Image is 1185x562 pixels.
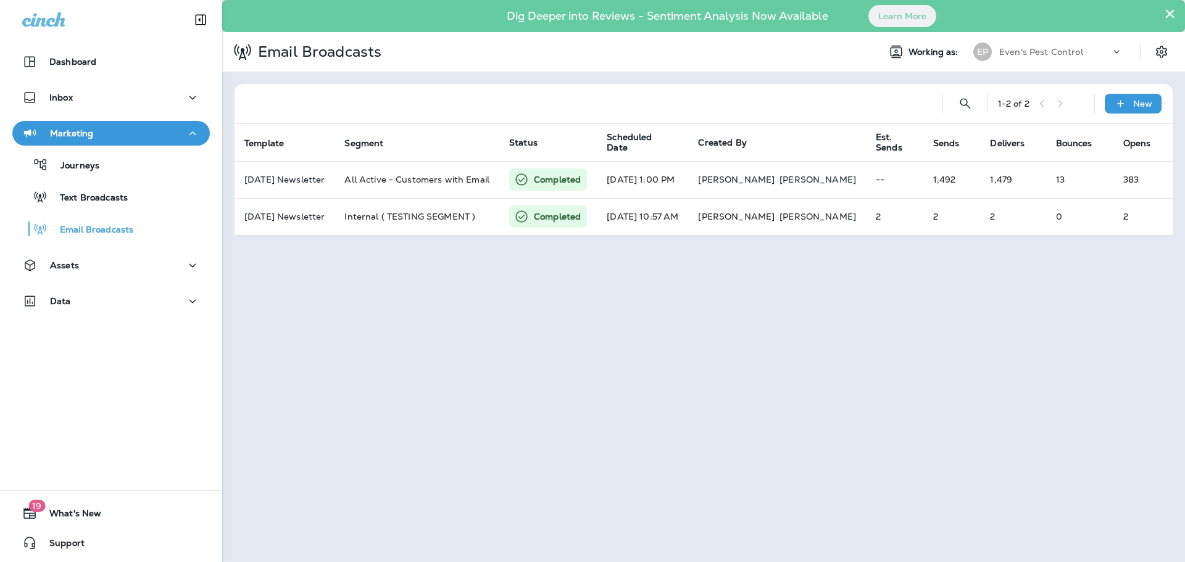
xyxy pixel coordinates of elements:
[344,138,399,149] span: Segment
[908,47,961,57] span: Working as:
[1123,138,1151,149] span: Opens
[12,501,210,526] button: 19What's New
[12,85,210,110] button: Inbox
[1150,41,1173,63] button: Settings
[780,175,856,184] p: [PERSON_NAME]
[597,198,688,235] td: [DATE] 10:57 AM
[698,175,775,184] p: [PERSON_NAME]
[1046,161,1113,198] td: 13
[1123,211,1128,222] span: Open rate:100% (Opens/Sends)
[923,161,981,198] td: 1,492
[12,152,210,178] button: Journeys
[999,47,1083,57] p: Even's Pest Control
[344,211,475,222] span: Internal ( TESTING SEGMENT )
[48,225,133,236] p: Email Broadcasts
[183,7,218,32] button: Collapse Sidebar
[12,253,210,278] button: Assets
[933,138,976,149] span: Sends
[698,137,746,148] span: Created By
[1046,198,1113,235] td: 0
[1164,4,1176,23] button: Close
[344,138,383,149] span: Segment
[48,192,128,204] p: Text Broadcasts
[933,138,960,149] span: Sends
[1123,174,1139,185] span: Open rate:26% (Opens/Sends)
[923,198,981,235] td: 2
[597,161,688,198] td: [DATE] 1:00 PM
[12,121,210,146] button: Marketing
[49,93,73,102] p: Inbox
[698,212,775,221] p: [PERSON_NAME]
[1133,99,1152,109] p: New
[12,184,210,210] button: Text Broadcasts
[990,138,1041,149] span: Delivers
[50,260,79,270] p: Assets
[37,508,101,523] span: What's New
[1056,138,1092,149] span: Bounces
[534,210,581,223] p: Completed
[12,531,210,555] button: Support
[534,173,581,186] p: Completed
[953,91,978,116] button: Search Email Broadcasts
[244,212,325,221] p: October 2025 Newsletter
[344,174,489,185] span: All Active - Customers with Email
[12,289,210,313] button: Data
[12,216,210,242] button: Email Broadcasts
[607,132,683,153] span: Scheduled Date
[244,138,300,149] span: Template
[980,161,1046,198] td: 1,479
[12,49,210,74] button: Dashboard
[990,138,1025,149] span: Delivers
[607,132,667,153] span: Scheduled Date
[876,132,918,153] span: Est. Sends
[253,43,381,61] p: Email Broadcasts
[866,198,923,235] td: 2
[471,14,864,18] p: Dig Deeper into Reviews - Sentiment Analysis Now Available
[876,132,902,153] span: Est. Sends
[50,128,93,138] p: Marketing
[28,500,45,512] span: 19
[1056,138,1108,149] span: Bounces
[244,175,325,184] p: October 2025 Newsletter
[37,538,85,553] span: Support
[868,5,936,27] button: Learn More
[998,99,1029,109] div: 1 - 2 of 2
[244,138,284,149] span: Template
[866,161,923,198] td: --
[980,198,1046,235] td: 2
[973,43,992,61] div: EP
[48,160,99,172] p: Journeys
[509,137,538,148] span: Status
[1123,138,1167,149] span: Opens
[50,296,71,306] p: Data
[780,212,856,221] p: [PERSON_NAME]
[49,57,96,67] p: Dashboard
